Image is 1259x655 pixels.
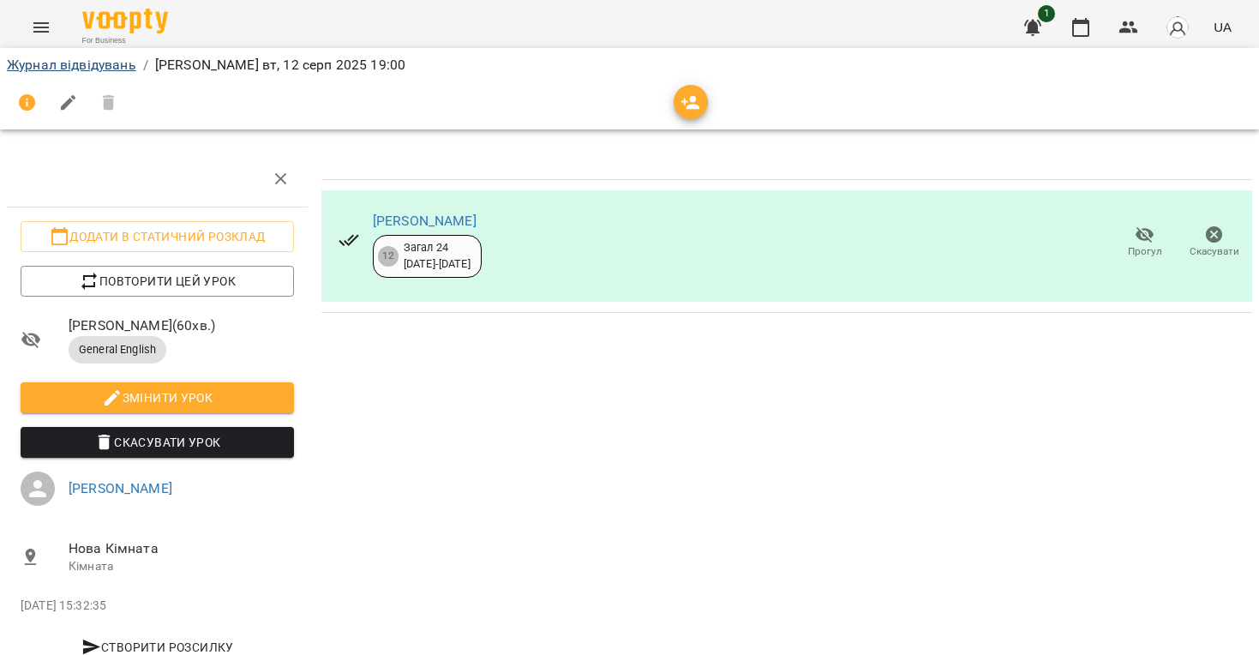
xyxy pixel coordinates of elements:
span: Скасувати Урок [34,432,280,453]
span: 1 [1038,5,1055,22]
span: Скасувати [1190,244,1239,259]
a: [PERSON_NAME] [69,480,172,496]
a: Журнал відвідувань [7,57,136,73]
span: General English [69,342,166,358]
div: 12 [378,246,399,267]
span: Прогул [1128,244,1162,259]
img: Voopty Logo [82,9,168,33]
nav: breadcrumb [7,55,1252,75]
span: [PERSON_NAME] ( 60 хв. ) [69,315,294,336]
li: / [143,55,148,75]
span: Нова Кімната [69,538,294,559]
span: UA [1214,18,1232,36]
span: Повторити цей урок [34,271,280,291]
button: UA [1207,11,1238,43]
span: Додати в статичний розклад [34,226,280,247]
p: Кімната [69,558,294,575]
p: [DATE] 15:32:35 [21,598,294,615]
button: Menu [21,7,62,48]
p: [PERSON_NAME] вт, 12 серп 2025 19:00 [155,55,405,75]
button: Додати в статичний розклад [21,221,294,252]
span: Змінити урок [34,388,280,408]
a: [PERSON_NAME] [373,213,477,229]
div: Загал 24 [DATE] - [DATE] [404,240,471,272]
button: Змінити урок [21,382,294,413]
button: Скасувати Урок [21,427,294,458]
button: Повторити цей урок [21,266,294,297]
img: avatar_s.png [1166,15,1190,39]
button: Скасувати [1179,219,1249,267]
button: Прогул [1110,219,1179,267]
span: For Business [82,35,168,46]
